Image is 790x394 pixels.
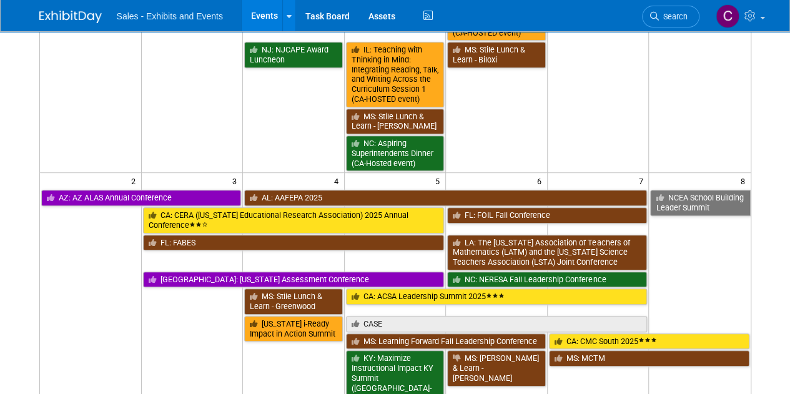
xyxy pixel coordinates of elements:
a: FL: FOIL Fall Conference [447,207,647,224]
span: 8 [739,173,751,189]
span: 6 [536,173,547,189]
a: MS: MCTM [549,350,749,367]
img: Christine Lurz [716,4,739,28]
a: MS: Stile Lunch & Learn - Greenwood [244,288,343,314]
a: MS: [PERSON_NAME] & Learn - [PERSON_NAME] [447,350,546,386]
a: MS: Stile Lunch & Learn - Biloxi [447,42,546,67]
a: IL: Teaching with Thinking in Mind: Integrating Reading, Talk, and Writing Across the Curriculum ... [346,42,445,107]
a: CA: ACSA Leadership Summit 2025 [346,288,648,305]
span: 7 [637,173,648,189]
a: LA: The [US_STATE] Association of Teachers of Mathematics (LATM) and the [US_STATE] Science Teach... [447,235,647,270]
a: NJ: NJCAPE Award Luncheon [244,42,343,67]
a: FL: FABES [143,235,445,251]
a: NCEA School Building Leader Summit [650,190,750,215]
a: CA: CMC South 2025 [549,333,749,350]
a: [GEOGRAPHIC_DATA]: [US_STATE] Assessment Conference [143,272,445,288]
span: 4 [333,173,344,189]
span: 5 [434,173,445,189]
a: MS: Stile Lunch & Learn - [PERSON_NAME] [346,109,445,134]
a: AZ: AZ ALAS Annual Conference [41,190,242,206]
a: NC: NERESA Fall Leadership Conference [447,272,647,288]
a: CA: CERA ([US_STATE] Educational Research Association) 2025 Annual Conference [143,207,445,233]
span: 3 [231,173,242,189]
a: NC: Aspiring Superintendents Dinner (CA-Hosted event) [346,135,445,171]
span: Search [659,12,688,21]
a: [US_STATE] i-Ready Impact in Action Summit [244,316,343,342]
a: AL: AAFEPA 2025 [244,190,647,206]
span: Sales - Exhibits and Events [117,11,223,21]
img: ExhibitDay [39,11,102,23]
span: 2 [130,173,141,189]
a: Search [642,6,699,27]
a: CASE [346,316,648,332]
a: MS: Learning Forward Fall Leadership Conference [346,333,546,350]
